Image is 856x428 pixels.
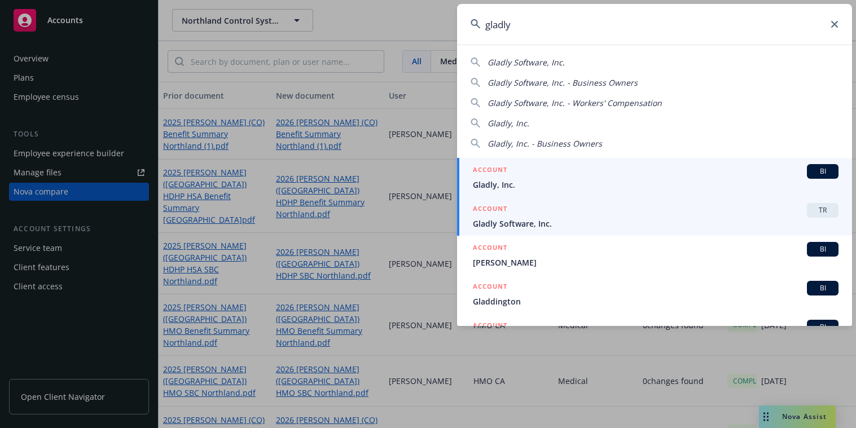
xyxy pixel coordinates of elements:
h5: ACCOUNT [473,164,507,178]
input: Search... [457,4,852,45]
span: Gladly Software, Inc. - Business Owners [488,77,638,88]
span: Gladly Software, Inc. [473,218,839,230]
a: ACCOUNTBI [457,314,852,352]
a: ACCOUNTBIGladly, Inc. [457,158,852,197]
span: Gladly Software, Inc. [488,57,565,68]
a: ACCOUNTTRGladly Software, Inc. [457,197,852,236]
span: [PERSON_NAME] [473,257,839,268]
h5: ACCOUNT [473,320,507,333]
a: ACCOUNTBIGladdington [457,275,852,314]
span: TR [811,205,834,215]
span: BI [811,322,834,332]
span: BI [811,244,834,254]
span: Gladly Software, Inc. - Workers' Compensation [488,98,662,108]
span: Gladdington [473,295,839,307]
h5: ACCOUNT [473,203,507,217]
span: Gladly, Inc. [488,118,529,129]
h5: ACCOUNT [473,242,507,255]
span: BI [811,166,834,177]
a: ACCOUNTBI[PERSON_NAME] [457,236,852,275]
span: Gladly, Inc. [473,179,839,191]
span: BI [811,283,834,293]
h5: ACCOUNT [473,281,507,294]
span: Gladly, Inc. - Business Owners [488,138,602,149]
